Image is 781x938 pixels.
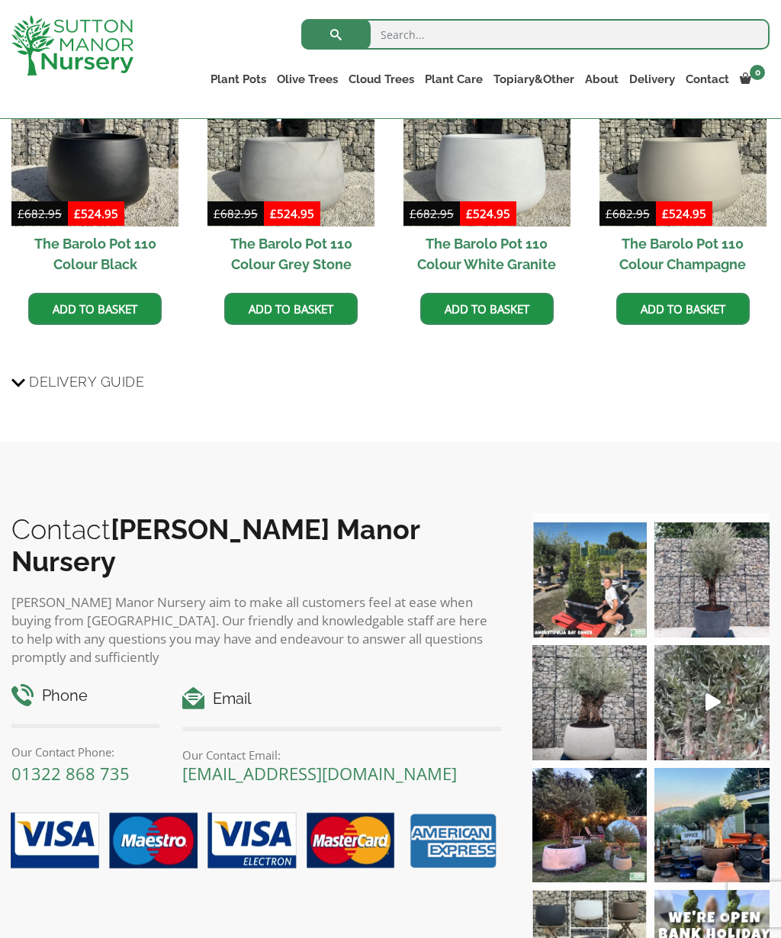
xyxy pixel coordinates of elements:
[18,206,24,221] span: £
[705,693,721,711] svg: Play
[272,69,343,90] a: Olive Trees
[734,69,770,90] a: 0
[29,368,144,396] span: Delivery Guide
[224,293,358,325] a: Add to basket: “The Barolo Pot 110 Colour Grey Stone”
[11,684,159,708] h4: Phone
[488,69,580,90] a: Topiary&Other
[532,645,648,760] img: Check out this beauty we potted at our nursery today ❤️‍🔥 A huge, ancient gnarled Olive tree plan...
[466,206,510,221] bdi: 524.95
[343,69,419,90] a: Cloud Trees
[654,645,770,760] img: New arrivals Monday morning of beautiful olive trees 🤩🤩 The weather is beautiful this summer, gre...
[182,746,501,764] p: Our Contact Email:
[11,226,178,281] h2: The Barolo Pot 110 Colour Black
[654,522,770,638] img: A beautiful multi-stem Spanish Olive tree potted in our luxurious fibre clay pots 😍😍
[599,226,767,281] h2: The Barolo Pot 110 Colour Champagne
[420,293,554,325] a: Add to basket: “The Barolo Pot 110 Colour White Granite”
[606,206,612,221] span: £
[750,65,765,80] span: 0
[28,293,162,325] a: Add to basket: “The Barolo Pot 110 Colour Black”
[599,59,767,226] img: The Barolo Pot 110 Colour Champagne
[74,206,81,221] span: £
[11,59,178,281] a: Sale! The Barolo Pot 110 Colour Black
[403,59,570,281] a: Sale! The Barolo Pot 110 Colour White Granite
[654,645,770,760] a: Play
[214,206,220,221] span: £
[616,293,750,325] a: Add to basket: “The Barolo Pot 110 Colour Champagne”
[403,226,570,281] h2: The Barolo Pot 110 Colour White Granite
[606,206,650,221] bdi: 682.95
[11,59,178,226] img: The Barolo Pot 110 Colour Black
[662,206,706,221] bdi: 524.95
[403,59,570,226] img: The Barolo Pot 110 Colour White Granite
[182,762,457,785] a: [EMAIL_ADDRESS][DOMAIN_NAME]
[662,206,669,221] span: £
[599,59,767,281] a: Sale! The Barolo Pot 110 Colour Champagne
[466,206,473,221] span: £
[207,226,374,281] h2: The Barolo Pot 110 Colour Grey Stone
[410,206,416,221] span: £
[11,513,419,577] b: [PERSON_NAME] Manor Nursery
[207,59,374,226] img: The Barolo Pot 110 Colour Grey Stone
[205,69,272,90] a: Plant Pots
[532,522,648,638] img: Our elegant & picturesque Angustifolia Cones are an exquisite addition to your Bay Tree collectio...
[11,762,130,785] a: 01322 868 735
[270,206,314,221] bdi: 524.95
[11,513,502,577] h2: Contact
[214,206,258,221] bdi: 682.95
[11,593,502,667] p: [PERSON_NAME] Manor Nursery aim to make all customers feel at ease when buying from [GEOGRAPHIC_D...
[207,59,374,281] a: Sale! The Barolo Pot 110 Colour Grey Stone
[74,206,118,221] bdi: 524.95
[419,69,488,90] a: Plant Care
[580,69,624,90] a: About
[270,206,277,221] span: £
[11,15,133,75] img: logo
[624,69,680,90] a: Delivery
[11,743,159,761] p: Our Contact Phone:
[18,206,62,221] bdi: 682.95
[301,19,770,50] input: Search...
[532,768,648,883] img: “The poetry of nature is never dead” 🪴🫒 A stunning beautiful customer photo has been sent into us...
[680,69,734,90] a: Contact
[654,768,770,883] img: Pop down this weekend and grab your summer bargain! 😎 We’re stocked high with some beautiful gnar...
[410,206,454,221] bdi: 682.95
[182,687,501,711] h4: Email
